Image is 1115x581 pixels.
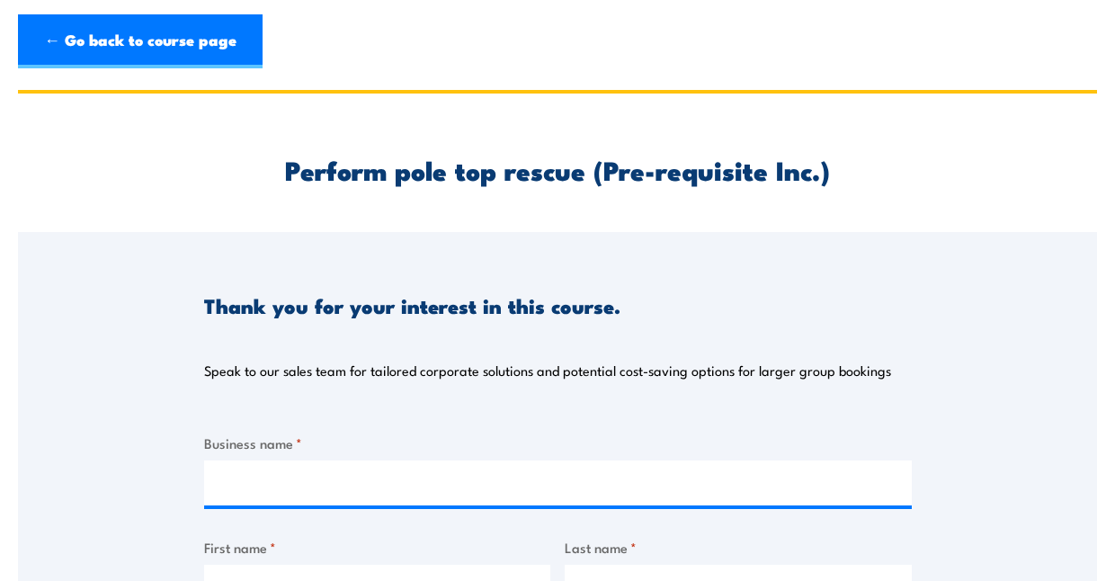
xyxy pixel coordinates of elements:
[204,433,912,453] label: Business name
[565,537,912,558] label: Last name
[204,295,620,316] h3: Thank you for your interest in this course.
[204,157,912,181] h2: Perform pole top rescue (Pre-requisite Inc.)
[204,537,551,558] label: First name
[18,14,263,68] a: ← Go back to course page
[204,362,891,380] p: Speak to our sales team for tailored corporate solutions and potential cost-saving options for la...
